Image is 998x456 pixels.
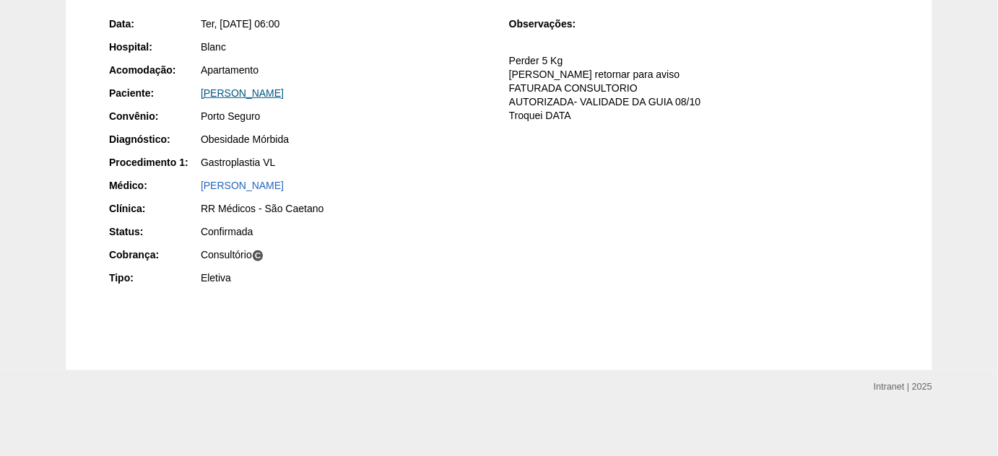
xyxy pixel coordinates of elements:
[201,155,489,170] div: Gastroplastia VL
[109,201,199,216] div: Clínica:
[109,40,199,54] div: Hospital:
[109,63,199,77] div: Acomodação:
[109,271,199,285] div: Tipo:
[201,40,489,54] div: Blanc
[201,271,489,285] div: Eletiva
[109,224,199,239] div: Status:
[509,54,889,122] p: Perder 5 Kg [PERSON_NAME] retornar para aviso FATURADA CONSULTORIO AUTORIZADA- VALIDADE DA GUIA 0...
[201,180,284,191] a: [PERSON_NAME]
[109,109,199,123] div: Convênio:
[201,63,489,77] div: Apartamento
[109,247,199,262] div: Cobrança:
[201,201,489,216] div: RR Médicos - São Caetano
[201,18,279,30] span: Ter, [DATE] 06:00
[109,132,199,146] div: Diagnóstico:
[201,247,489,262] div: Consultório
[201,109,489,123] div: Porto Seguro
[874,380,932,394] div: Intranet | 2025
[509,17,599,31] div: Observações:
[109,155,199,170] div: Procedimento 1:
[201,224,489,239] div: Confirmada
[201,87,284,99] a: [PERSON_NAME]
[201,132,489,146] div: Obesidade Mórbida
[252,250,264,262] span: C
[109,178,199,193] div: Médico:
[109,17,199,31] div: Data:
[109,86,199,100] div: Paciente:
